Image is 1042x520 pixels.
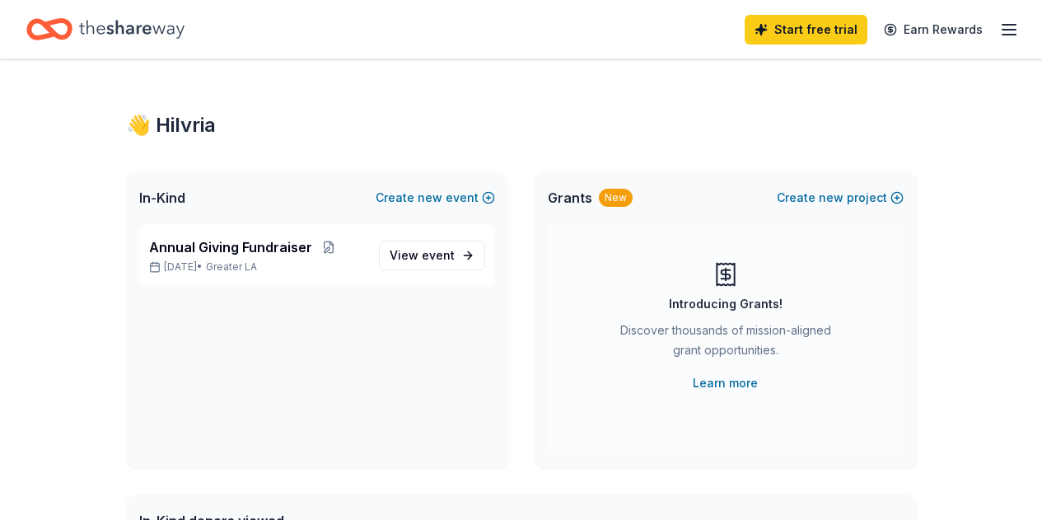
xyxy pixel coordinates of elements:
[376,188,495,208] button: Createnewevent
[745,15,867,45] a: Start free trial
[548,188,592,208] span: Grants
[669,294,783,314] div: Introducing Grants!
[139,188,185,208] span: In-Kind
[149,260,366,274] p: [DATE] •
[390,246,455,265] span: View
[149,237,312,257] span: Annual Giving Fundraiser
[126,112,917,138] div: 👋 Hi Ivria
[422,248,455,262] span: event
[874,15,993,45] a: Earn Rewards
[418,188,442,208] span: new
[379,241,485,270] a: View event
[693,373,758,393] a: Learn more
[599,189,633,207] div: New
[614,321,838,367] div: Discover thousands of mission-aligned grant opportunities.
[777,188,904,208] button: Createnewproject
[819,188,843,208] span: new
[206,260,257,274] span: Greater LA
[26,10,185,49] a: Home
